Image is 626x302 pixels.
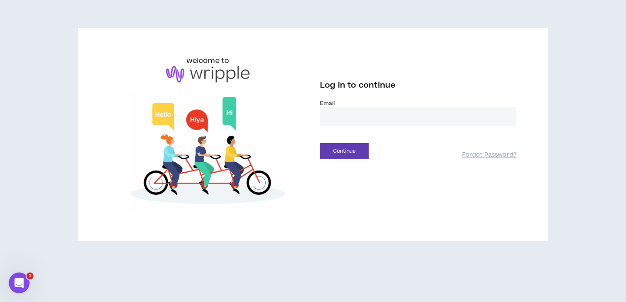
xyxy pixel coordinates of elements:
button: Continue [320,143,369,159]
h6: welcome to [186,56,230,66]
span: Log in to continue [320,80,396,91]
img: Welcome to Wripple [110,91,306,213]
a: Forgot Password? [462,151,516,159]
img: logo-brand.png [166,66,250,82]
iframe: Intercom live chat [9,272,30,293]
span: 1 [27,272,33,279]
label: Email [320,99,516,107]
